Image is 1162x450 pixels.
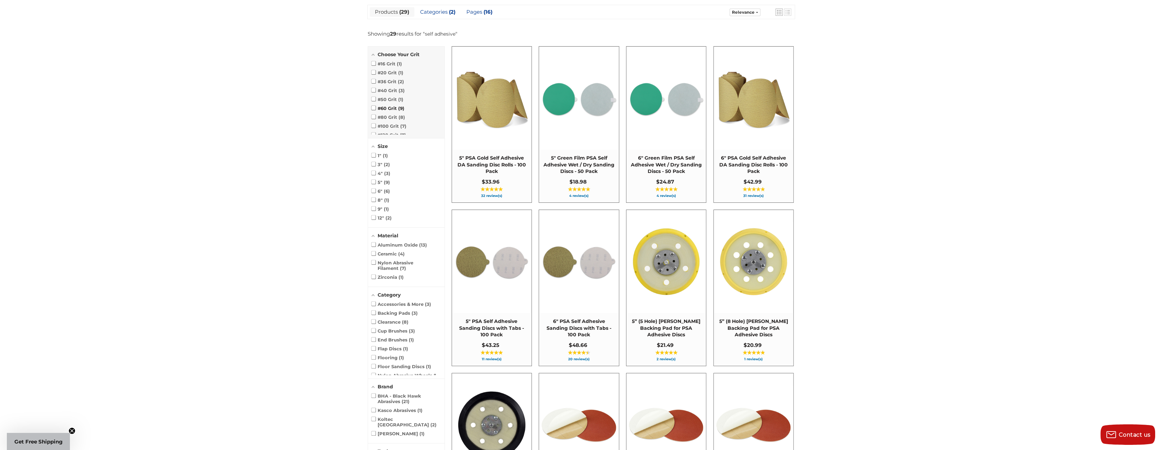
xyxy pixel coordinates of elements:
span: 7 [400,123,406,129]
span: 6" [371,188,390,194]
span: 3 [384,171,390,176]
span: 3 [411,310,417,316]
span: Clearance [371,319,408,325]
span: #60 Grit [371,105,404,111]
span: 7 [400,132,406,138]
span: 8" [371,197,389,203]
span: #100 Grit [371,123,406,129]
a: 5" PSA Gold Self Adhesive DA Sanding Disc Rolls - 100 Pack [452,47,531,202]
span: Choose Your Grit [378,51,419,58]
span: 6" PSA Gold Self Adhesive DA Sanding Disc Rolls - 100 Pack [717,155,790,175]
span: 9 [398,105,404,111]
span: 2 [383,162,390,167]
span: 1 [399,355,404,360]
span: 5” (8 Hole) [PERSON_NAME] Backing Pad for PSA Adhesive Discs [717,318,790,338]
span: $43.25 [482,342,499,348]
span: $42.99 [743,178,761,185]
span: 2 [397,79,404,84]
span: 16 [482,9,492,15]
span: 3 [425,301,431,307]
span: Nylon Abrasive Wheels & Brushes [371,373,441,384]
span: 29 [398,9,409,15]
img: 6 inch psa sanding disc [539,222,618,301]
span: $18.98 [569,178,586,185]
span: 4 review(s) [542,194,615,198]
span: $21.49 [657,342,674,348]
span: 5" Green Film PSA Self Adhesive Wet / Dry Sanding Discs - 50 Pack [542,155,615,175]
span: #20 Grit [371,70,403,75]
span: 2 [430,422,436,427]
span: Ceramic [371,251,405,257]
span: 1 [382,153,388,158]
a: View list mode [784,9,791,16]
a: View Products Tab [370,7,414,17]
span: 1 [383,206,389,212]
span: #36 Grit [371,79,404,84]
span: 6" PSA Self Adhesive Sanding Discs with Tabs - 100 Pack [542,318,615,338]
a: View Pages Tab [461,7,498,17]
span: ★★★★★ [655,350,677,355]
span: Get Free Shipping [14,438,63,445]
span: Koltec [GEOGRAPHIC_DATA] [371,416,441,427]
span: 6 [383,188,390,194]
img: 5” (5 Hole) DA Sander Backing Pad for PSA Adhesive Discs [627,222,706,301]
span: Accessories & More [371,301,431,307]
a: 5" Green Film PSA Self Adhesive Wet / Dry Sanding Discs - 50 Pack [539,47,619,202]
span: 3" [371,162,390,167]
span: ★★★★★ [568,350,590,355]
span: $48.66 [568,342,587,348]
button: Close teaser [69,427,75,434]
span: ★★★★★ [655,187,677,192]
span: Material [378,233,398,239]
span: ★★★★★ [480,350,503,355]
span: Cup Brushes [371,328,415,334]
b: 29 [390,30,396,37]
span: 1 review(s) [717,358,790,361]
span: 1 [396,61,402,66]
a: 6" PSA Self Adhesive Sanding Discs with Tabs - 100 Pack [539,210,619,366]
span: [PERSON_NAME] [371,431,425,436]
div: Get Free ShippingClose teaser [7,433,70,450]
span: 1 [408,337,414,342]
span: Backing Pads [371,310,418,316]
span: 9 [383,179,390,185]
span: 8 [402,319,408,325]
img: 5-inch 80-grit durable green film PSA disc for grinding and paint removal on coated surfaces [539,59,618,138]
span: 2 review(s) [630,358,702,361]
span: 3 [398,88,404,93]
span: End Brushes [371,337,414,342]
span: #40 Grit [371,88,405,93]
a: 5” (8 Hole) DA Sander Backing Pad for PSA Adhesive Discs [714,210,793,366]
span: 1 [426,364,431,369]
a: self adhesive [425,31,455,37]
span: 1 [419,431,424,436]
span: 21 [401,399,409,404]
span: 1 [398,97,403,102]
span: 1 [403,346,408,351]
span: 9" [371,206,389,212]
span: 1 [384,197,389,203]
span: #120 Grit [371,132,406,138]
span: Flooring [371,355,404,360]
a: Sort options [730,9,760,16]
span: ★★★★★ [480,187,503,192]
span: Aluminum Oxide [371,242,427,248]
span: 31 review(s) [717,194,790,198]
span: Zirconia [371,274,404,280]
img: 5" Sticky Backed Sanding Discs on a roll [452,59,531,138]
span: 1 [398,274,403,280]
span: 8 [398,114,405,120]
span: #80 Grit [371,114,405,120]
img: 6-inch 600-grit green film PSA disc with green polyester film backing for metal grinding and bare... [627,59,706,138]
div: Showing results for " " [368,30,457,37]
span: 4" [371,171,390,176]
span: ★★★★★ [742,187,765,192]
span: BHA - Black Hawk Abrasives [371,393,441,404]
span: Category [378,292,401,298]
button: Contact us [1100,424,1155,445]
a: 6" PSA Gold Self Adhesive DA Sanding Disc Rolls - 100 Pack [714,47,793,202]
a: 6" Green Film PSA Self Adhesive Wet / Dry Sanding Discs - 50 Pack [626,47,706,202]
a: View Categories Tab [415,7,461,17]
span: ★★★★★ [742,350,765,355]
a: 5" PSA Self Adhesive Sanding Discs with Tabs - 100 Pack [452,210,531,366]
